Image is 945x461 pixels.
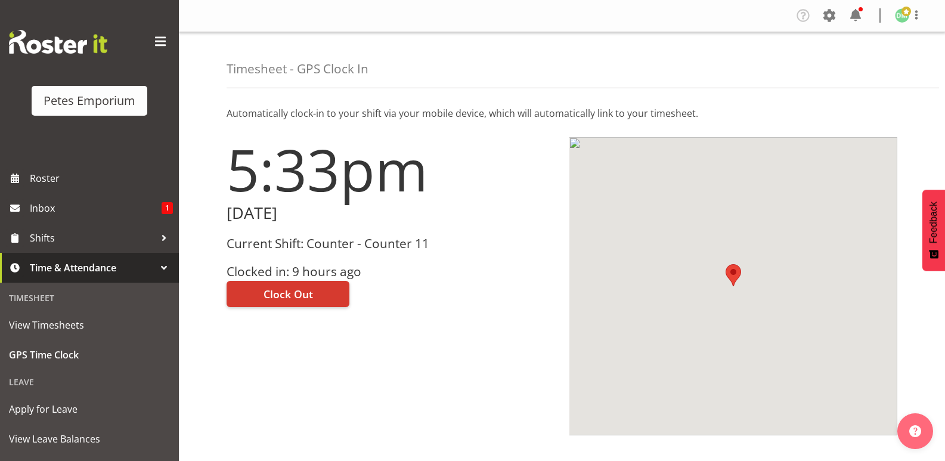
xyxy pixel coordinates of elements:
[3,424,176,454] a: View Leave Balances
[30,259,155,277] span: Time & Attendance
[922,190,945,271] button: Feedback - Show survey
[928,202,939,243] span: Feedback
[30,229,155,247] span: Shifts
[30,199,162,217] span: Inbox
[227,237,555,250] h3: Current Shift: Counter - Counter 11
[9,400,170,418] span: Apply for Leave
[30,169,173,187] span: Roster
[3,370,176,394] div: Leave
[3,286,176,310] div: Timesheet
[227,62,368,76] h4: Timesheet - GPS Clock In
[9,430,170,448] span: View Leave Balances
[264,286,313,302] span: Clock Out
[895,8,909,23] img: david-mcauley697.jpg
[227,281,349,307] button: Clock Out
[909,425,921,437] img: help-xxl-2.png
[227,265,555,279] h3: Clocked in: 9 hours ago
[9,346,170,364] span: GPS Time Clock
[3,340,176,370] a: GPS Time Clock
[227,106,897,120] p: Automatically clock-in to your shift via your mobile device, which will automatically link to you...
[44,92,135,110] div: Petes Emporium
[9,316,170,334] span: View Timesheets
[9,30,107,54] img: Rosterit website logo
[162,202,173,214] span: 1
[3,394,176,424] a: Apply for Leave
[227,137,555,202] h1: 5:33pm
[227,204,555,222] h2: [DATE]
[3,310,176,340] a: View Timesheets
